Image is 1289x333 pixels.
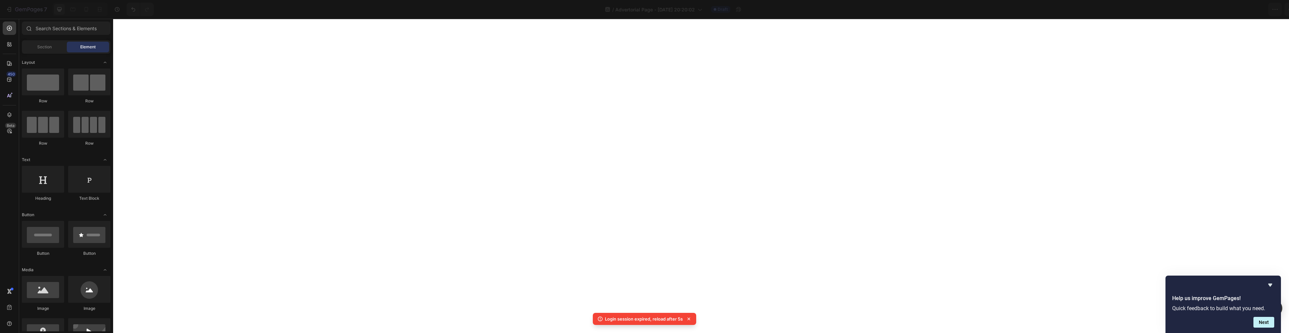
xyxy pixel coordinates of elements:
div: Undo/Redo [127,3,154,16]
div: Row [68,98,110,104]
div: Image [22,305,64,312]
div: Help us improve GemPages! [1172,281,1274,328]
div: Button [22,250,64,256]
p: 7 [44,5,47,13]
div: Row [68,140,110,146]
span: Section [37,44,52,50]
input: Search Sections & Elements [22,21,110,35]
span: Media [22,267,34,273]
span: Save [1225,7,1236,12]
span: Draft [718,6,728,12]
h2: Help us improve GemPages! [1172,294,1274,302]
span: Toggle open [100,57,110,68]
div: Text Block [68,195,110,201]
div: 450 [6,72,16,77]
button: Next question [1253,317,1274,328]
button: Publish [1244,3,1273,16]
span: Advertorial Page - [DATE] 20:20:02 [615,6,695,13]
span: Button [22,212,34,218]
button: Save [1220,3,1242,16]
p: Quick feedback to build what you need. [1172,305,1274,312]
div: Heading [22,195,64,201]
span: Toggle open [100,154,110,165]
div: Beta [5,123,16,128]
button: Hide survey [1266,281,1274,289]
div: Row [22,140,64,146]
span: / [612,6,614,13]
p: Login session expired, reload after 5s [605,316,683,322]
span: Layout [22,59,35,65]
span: Element [80,44,96,50]
span: Text [22,157,30,163]
button: 7 [3,3,50,16]
div: Image [68,305,110,312]
div: Row [22,98,64,104]
div: Button [68,250,110,256]
div: Publish [1250,6,1267,13]
iframe: Design area [113,19,1289,333]
span: Toggle open [100,209,110,220]
span: Toggle open [100,265,110,275]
